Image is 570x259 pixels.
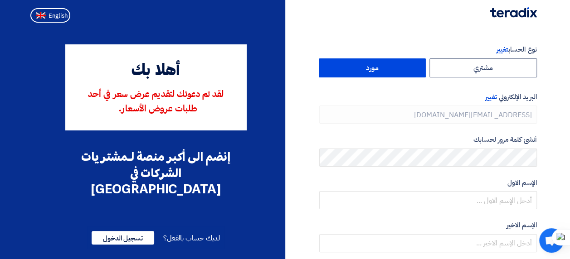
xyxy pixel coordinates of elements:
[319,191,537,209] input: أدخل الإسم الاول ...
[319,177,537,188] label: الإسم الاول
[319,106,537,124] input: أدخل بريد العمل الإلكتروني الخاص بك ...
[490,7,537,18] img: Teradix logo
[36,12,46,19] img: en-US.png
[319,44,537,55] label: نوع الحساب
[88,90,224,114] span: لقد تم دعوتك لتقديم عرض سعر في أحد طلبات عروض الأسعار.
[319,234,537,252] input: أدخل الإسم الاخير ...
[485,92,497,102] span: تغيير
[30,8,70,23] button: English
[78,59,234,83] div: أهلا بك
[496,44,508,54] span: تغيير
[65,149,247,197] div: إنضم الى أكبر منصة لـمشتريات الشركات في [GEOGRAPHIC_DATA]
[429,58,537,77] label: مشتري
[539,228,564,253] div: Open chat
[319,220,537,230] label: الإسم الاخير
[319,134,537,145] label: أنشئ كلمة مرور لحسابك
[319,92,537,102] label: البريد الإلكتروني
[319,58,426,77] label: مورد
[92,233,154,244] a: تسجيل الدخول
[92,231,154,245] span: تسجيل الدخول
[49,13,68,19] span: English
[163,233,220,244] span: لديك حساب بالفعل؟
